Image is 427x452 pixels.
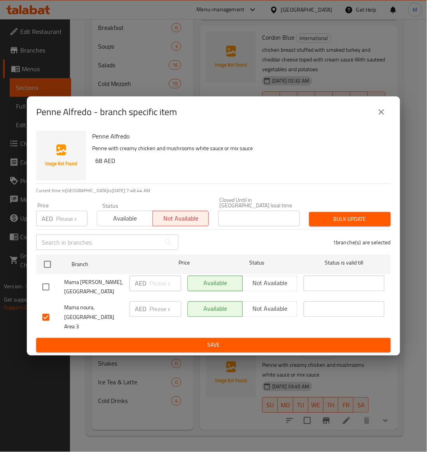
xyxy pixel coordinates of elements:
span: Available [191,303,240,315]
button: Bulk update [309,212,391,226]
p: Current time in [GEOGRAPHIC_DATA] is [DATE] 7:48:44 AM [36,187,391,194]
p: 1 branche(s) are selected [333,238,391,246]
input: Search in branches [36,235,161,250]
h6: 68 AED [95,155,385,166]
input: Please enter price [149,301,181,317]
button: Available [187,301,243,317]
span: Not available [246,303,294,315]
button: Save [36,338,391,352]
span: Mama noura, [GEOGRAPHIC_DATA] Area 3 [64,303,123,332]
span: Not available [156,213,205,224]
span: Available [100,213,150,224]
span: Mama [PERSON_NAME], [GEOGRAPHIC_DATA] [64,277,123,297]
button: Available [97,211,153,226]
span: Bulk update [315,214,385,224]
img: Penne Alfredo [36,131,86,180]
span: Status [217,258,297,268]
button: Not available [152,211,208,226]
button: Not available [242,301,297,317]
span: Branch [72,259,152,269]
span: Price [159,258,210,268]
span: Status is valid till [304,258,385,268]
p: AED [42,214,53,223]
span: Save [42,340,385,350]
input: Please enter price [56,211,87,226]
button: close [372,103,391,121]
input: Please enter price [149,276,181,291]
p: AED [135,279,146,288]
p: Penne with creamy chicken and mushrooms white sauce or mix sauce [92,144,385,153]
h2: Penne Alfredo - branch specific item [36,106,177,118]
p: AED [135,305,146,314]
h6: Penne Alfredo [92,131,385,142]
